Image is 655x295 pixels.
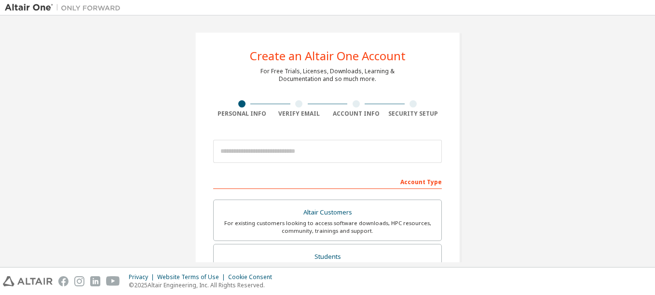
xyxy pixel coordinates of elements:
[106,276,120,286] img: youtube.svg
[129,273,157,281] div: Privacy
[271,110,328,118] div: Verify Email
[3,276,53,286] img: altair_logo.svg
[5,3,125,13] img: Altair One
[219,250,436,264] div: Students
[90,276,100,286] img: linkedin.svg
[213,174,442,189] div: Account Type
[74,276,84,286] img: instagram.svg
[228,273,278,281] div: Cookie Consent
[250,50,406,62] div: Create an Altair One Account
[219,206,436,219] div: Altair Customers
[213,110,271,118] div: Personal Info
[58,276,68,286] img: facebook.svg
[157,273,228,281] div: Website Terms of Use
[129,281,278,289] p: © 2025 Altair Engineering, Inc. All Rights Reserved.
[219,219,436,235] div: For existing customers looking to access software downloads, HPC resources, community, trainings ...
[260,67,395,83] div: For Free Trials, Licenses, Downloads, Learning & Documentation and so much more.
[327,110,385,118] div: Account Info
[385,110,442,118] div: Security Setup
